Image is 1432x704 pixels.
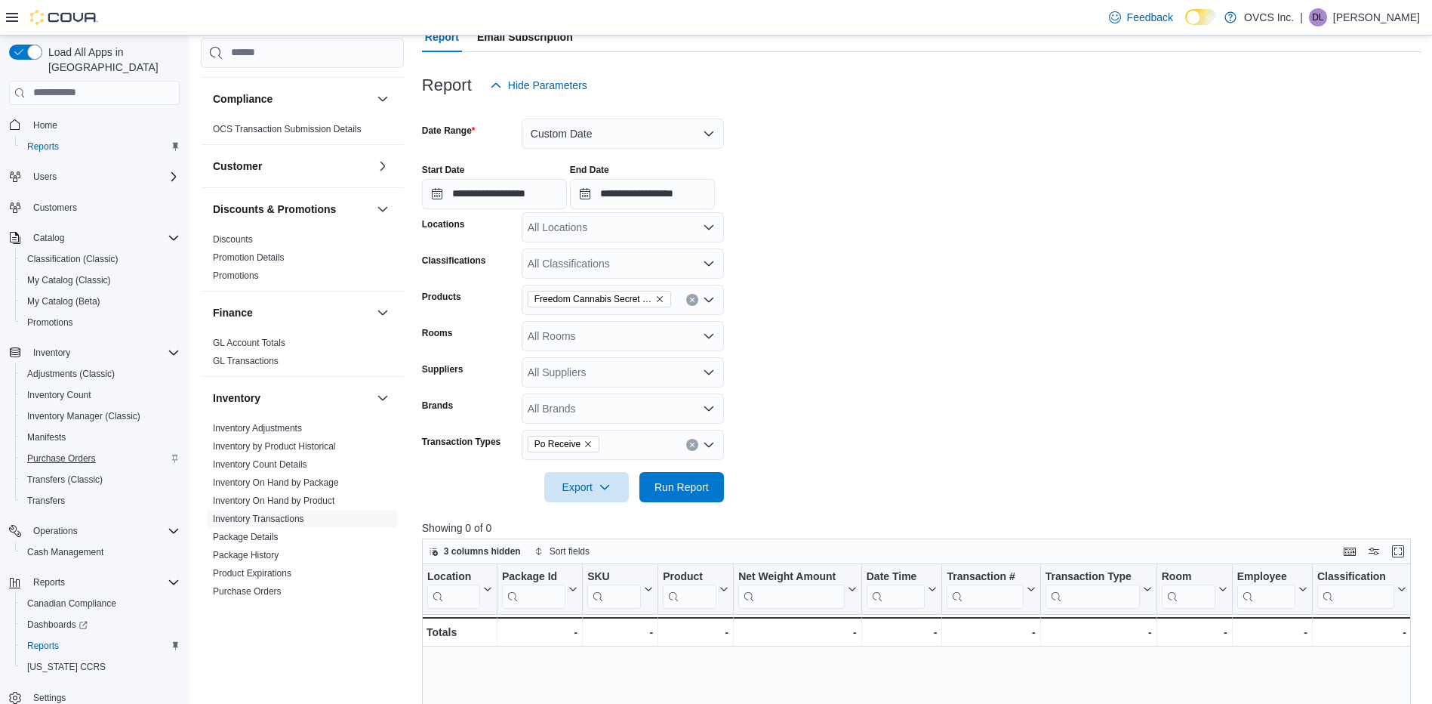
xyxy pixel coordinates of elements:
button: SKU [587,570,653,608]
span: Home [33,119,57,131]
button: Finance [374,304,392,322]
div: - [587,623,653,641]
span: Sort fields [550,545,590,557]
a: Reports [21,137,65,156]
button: Export [544,472,629,502]
a: Product Expirations [213,568,291,579]
div: Date Time [867,570,925,608]
div: Employee [1237,570,1295,584]
span: Cash Management [27,546,103,558]
span: Operations [27,522,180,540]
a: Reports [21,637,65,655]
div: Product [663,570,716,608]
span: Inventory [33,347,70,359]
span: DL [1312,8,1323,26]
span: Catalog [33,232,64,244]
span: Purchase Orders [213,585,282,597]
a: Promotions [21,313,79,332]
div: - [867,623,938,641]
a: Feedback [1103,2,1179,32]
button: 3 columns hidden [423,542,527,560]
span: Inventory Count [21,386,180,404]
a: Inventory On Hand by Package [213,477,339,488]
button: Discounts & Promotions [374,200,392,218]
span: My Catalog (Beta) [27,295,100,307]
button: Users [3,166,186,187]
a: My Catalog (Classic) [21,271,117,289]
a: My Catalog (Beta) [21,292,106,310]
label: Date Range [422,125,476,137]
span: Users [27,168,180,186]
a: Inventory Adjustments [213,423,302,434]
span: Run Report [654,480,709,495]
button: Classification (Classic) [15,249,186,270]
span: Transfers [21,492,180,510]
span: Transfers [27,495,65,507]
span: Package Details [213,531,279,543]
button: Location [427,570,492,608]
span: Inventory On Hand by Package [213,477,339,489]
span: Settings [33,692,66,704]
h3: Customer [213,159,262,174]
div: Net Weight Amount [738,570,845,584]
button: Catalog [27,229,70,247]
span: Inventory Manager (Classic) [21,407,180,425]
button: Transaction Type [1045,570,1151,608]
span: Po Receive [528,436,599,452]
button: Open list of options [703,221,715,233]
div: - [1045,623,1151,641]
span: Dashboards [21,616,180,634]
span: Promotions [21,313,180,332]
span: Export [553,472,620,502]
span: Report [425,22,459,52]
a: OCS Transaction Submission Details [213,124,362,134]
div: Location [427,570,480,608]
button: Keyboard shortcuts [1341,542,1359,560]
div: - [1162,623,1227,641]
span: Load All Apps in [GEOGRAPHIC_DATA] [42,45,180,75]
h3: Compliance [213,91,273,107]
div: SKU URL [587,570,641,608]
button: Inventory [374,389,392,407]
span: Inventory Manager (Classic) [27,410,140,422]
div: Net Weight Amount [738,570,845,608]
button: Employee [1237,570,1307,608]
p: | [1300,8,1303,26]
span: Inventory Count [27,389,91,401]
div: - [947,623,1035,641]
label: Brands [422,400,453,412]
a: Home [27,116,63,134]
span: Inventory by Product Historical [213,440,336,452]
button: Product [663,570,728,608]
label: Rooms [422,327,453,339]
div: Package Id [502,570,565,584]
button: Classification [1317,570,1406,608]
p: OVCS Inc. [1244,8,1294,26]
img: Cova [30,10,98,25]
button: Transaction # [947,570,1035,608]
h3: Inventory [213,391,260,406]
span: Reports [33,576,65,588]
div: - [1237,623,1307,641]
button: Customer [213,159,371,174]
button: Inventory Count [15,384,186,406]
div: Finance [201,334,404,376]
a: Cash Management [21,543,109,561]
button: Open list of options [703,439,715,451]
button: Remove Freedom Cannabis Secret Formula - 28g from selection in this group [655,295,664,304]
h3: Report [422,76,472,94]
label: Locations [422,218,465,230]
div: Transaction # [947,570,1023,584]
div: Location [427,570,480,584]
button: Open list of options [703,403,715,415]
span: 3 columns hidden [444,545,521,557]
button: Package Id [502,570,577,608]
div: Date Time [867,570,925,584]
button: Enter fullscreen [1389,542,1407,560]
div: SKU [587,570,641,584]
span: Canadian Compliance [21,594,180,613]
div: Inventory [201,419,404,643]
button: Users [27,168,63,186]
input: Dark Mode [1185,9,1217,25]
button: Reports [15,635,186,656]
